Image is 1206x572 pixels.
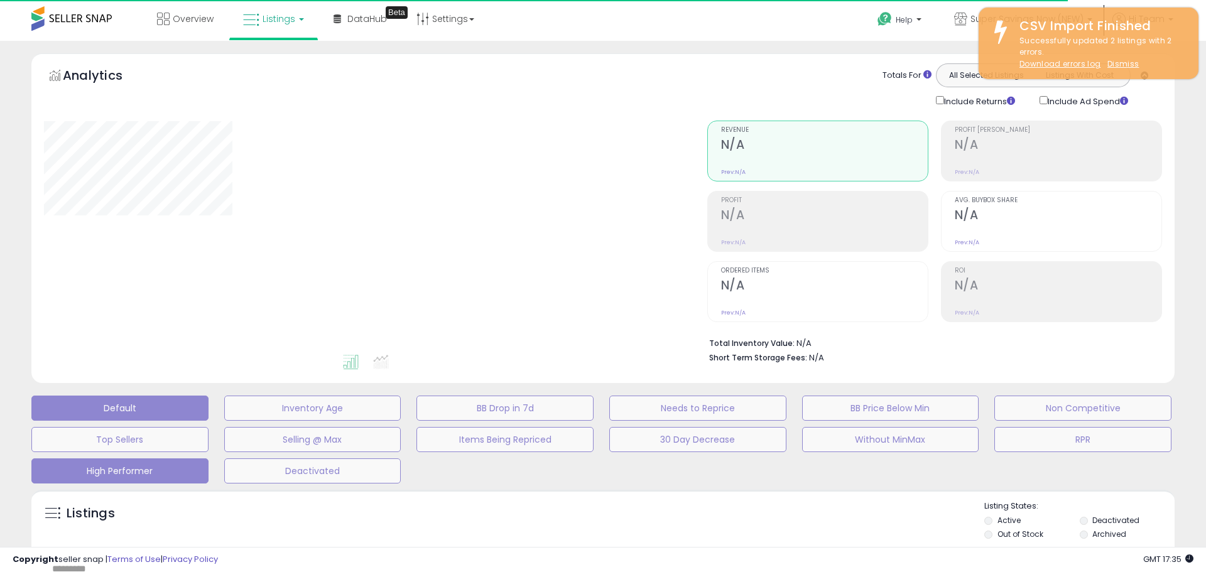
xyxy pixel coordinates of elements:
span: Avg. Buybox Share [955,197,1161,204]
small: Prev: N/A [721,309,746,316]
span: Overview [173,13,214,25]
a: Help [867,2,934,41]
b: Total Inventory Value: [709,338,795,348]
button: Default [31,396,209,421]
li: N/A [709,335,1153,350]
span: Listings [263,13,295,25]
button: RPR [994,427,1171,452]
strong: Copyright [13,553,58,565]
span: Ordered Items [721,267,928,274]
button: Deactivated [224,458,401,483]
button: High Performer [31,458,209,483]
h2: N/A [955,138,1161,154]
button: Items Being Repriced [416,427,594,452]
button: Top Sellers [31,427,209,452]
h5: Analytics [63,67,147,87]
small: Prev: N/A [721,168,746,176]
button: Needs to Reprice [609,396,786,421]
span: Profit [721,197,928,204]
button: Without MinMax [802,427,979,452]
button: BB Drop in 7d [416,396,594,421]
div: seller snap | | [13,554,218,566]
button: Inventory Age [224,396,401,421]
h2: N/A [721,278,928,295]
span: Super Savings Now (NEW) [970,13,1084,25]
button: All Selected Listings [940,67,1033,84]
u: Dismiss [1107,58,1139,69]
div: Totals For [883,70,932,82]
button: BB Price Below Min [802,396,979,421]
span: N/A [809,352,824,364]
h2: N/A [955,278,1161,295]
span: ROI [955,267,1161,274]
span: Revenue [721,127,928,134]
div: Tooltip anchor [386,6,408,19]
h2: N/A [721,138,928,154]
span: DataHub [347,13,387,25]
div: Include Returns [926,94,1030,108]
i: Get Help [877,11,893,27]
small: Prev: N/A [955,309,979,316]
b: Short Term Storage Fees: [709,352,807,363]
small: Prev: N/A [721,239,746,246]
button: Non Competitive [994,396,1171,421]
span: Help [896,14,913,25]
button: Selling @ Max [224,427,401,452]
button: 30 Day Decrease [609,427,786,452]
div: Include Ad Spend [1030,94,1148,108]
h2: N/A [955,208,1161,225]
div: CSV Import Finished [1010,17,1189,35]
small: Prev: N/A [955,168,979,176]
div: Successfully updated 2 listings with 2 errors. [1010,35,1189,70]
h2: N/A [721,208,928,225]
span: Profit [PERSON_NAME] [955,127,1161,134]
a: Download errors log [1019,58,1100,69]
small: Prev: N/A [955,239,979,246]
